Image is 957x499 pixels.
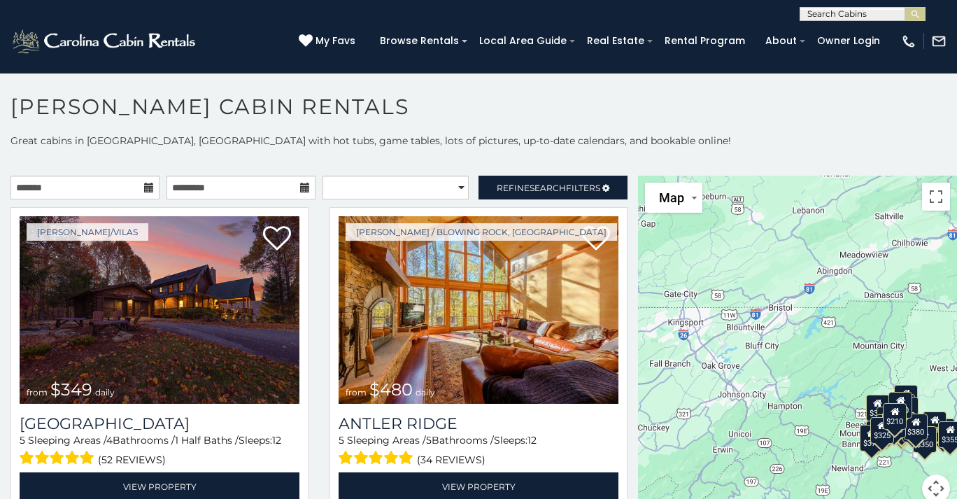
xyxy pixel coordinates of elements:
[645,183,702,213] button: Change map style
[580,30,651,52] a: Real Estate
[860,424,884,451] div: $375
[346,223,617,241] a: [PERSON_NAME] / Blowing Rock, [GEOGRAPHIC_DATA]
[894,384,918,411] div: $525
[369,379,413,400] span: $480
[50,379,92,400] span: $349
[888,391,912,418] div: $320
[20,414,299,433] h3: Diamond Creek Lodge
[913,426,937,453] div: $350
[20,414,299,433] a: [GEOGRAPHIC_DATA]
[20,216,299,404] a: Diamond Creek Lodge from $349 daily
[497,183,600,193] span: Refine Filters
[901,34,916,49] img: phone-regular-white.png
[810,30,887,52] a: Owner Login
[866,394,890,421] div: $305
[339,216,618,404] a: Antler Ridge from $480 daily
[272,434,281,447] span: 12
[10,27,199,55] img: White-1-2.png
[478,176,628,199] a: RefineSearchFilters
[346,387,367,398] span: from
[339,434,344,447] span: 5
[472,30,574,52] a: Local Area Guide
[758,30,804,52] a: About
[373,30,466,52] a: Browse Rentals
[883,403,907,430] div: $210
[299,34,359,49] a: My Favs
[20,433,299,469] div: Sleeping Areas / Bathrooms / Sleeps:
[27,223,148,241] a: [PERSON_NAME]/Vilas
[416,387,435,398] span: daily
[339,433,618,469] div: Sleeping Areas / Bathrooms / Sleeps:
[339,216,618,404] img: Antler Ridge
[923,412,947,438] div: $930
[263,225,291,254] a: Add to favorites
[27,387,48,398] span: from
[98,451,166,469] span: (52 reviews)
[904,413,928,440] div: $380
[417,451,485,469] span: (34 reviews)
[530,183,566,193] span: Search
[658,30,752,52] a: Rental Program
[659,190,684,205] span: Map
[316,34,355,48] span: My Favs
[106,434,113,447] span: 4
[890,416,914,442] div: $315
[922,183,950,211] button: Toggle fullscreen view
[931,34,947,49] img: mail-regular-white.png
[339,414,618,433] a: Antler Ridge
[870,416,894,443] div: $325
[175,434,239,447] span: 1 Half Baths /
[20,216,299,404] img: Diamond Creek Lodge
[426,434,432,447] span: 5
[95,387,115,398] span: daily
[20,434,25,447] span: 5
[527,434,537,447] span: 12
